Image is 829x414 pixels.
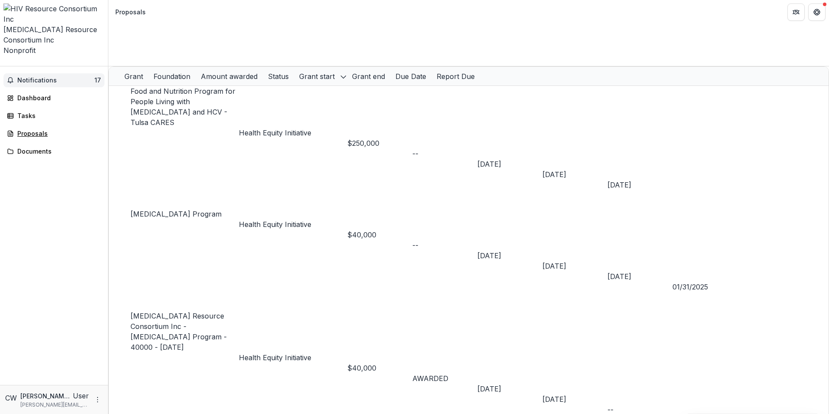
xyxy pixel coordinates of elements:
div: Grant end [347,67,390,85]
p: User [73,391,89,401]
div: Foundation [148,67,196,85]
a: 01/31/2025 [672,283,708,291]
a: Tasks [3,108,104,123]
div: [DATE] [607,180,672,190]
nav: breadcrumb [112,6,149,18]
button: Get Help [808,3,826,21]
button: Notifications17 [3,73,104,87]
a: Dashboard [3,91,104,105]
div: Status [263,67,294,85]
p: [PERSON_NAME] [PERSON_NAME] [20,391,73,401]
p: Health Equity Initiative [239,128,347,138]
div: Amount awarded [196,67,263,85]
div: -- [412,240,477,250]
div: [MEDICAL_DATA] Resource Consortium Inc [3,24,104,45]
a: Proposals [3,126,104,141]
div: Carly Senger Wignarajah [5,393,17,403]
button: More [92,394,103,405]
div: Foundation [148,71,196,82]
div: Report Due [431,71,480,82]
div: Tasks [17,111,98,120]
div: [DATE] [542,169,607,180]
div: Proposals [17,129,98,138]
div: $40,000 [347,363,412,373]
a: [MEDICAL_DATA] Resource Consortium Inc - [MEDICAL_DATA] Program - 40000 - [DATE] [131,312,227,352]
p: Health Equity Initiative [239,352,347,363]
div: [DATE] [477,250,542,261]
div: Dashboard [17,93,98,102]
p: [PERSON_NAME][EMAIL_ADDRESS][DOMAIN_NAME] [20,401,89,409]
div: Grant start [294,67,347,85]
button: Partners [787,3,805,21]
span: Nonprofit [3,46,36,55]
div: -- [412,148,477,159]
div: Due Date [390,67,431,85]
a: [MEDICAL_DATA] Program [131,210,222,218]
div: [DATE] [477,159,542,169]
div: Grant end [347,71,390,82]
a: Documents [3,144,104,158]
div: Documents [17,147,98,156]
div: Report Due [431,67,480,85]
div: [DATE] [607,271,672,282]
div: $250,000 [347,138,412,148]
span: Notifications [17,77,95,84]
div: Due Date [390,71,431,82]
div: Amount awarded [196,71,263,82]
p: Health Equity Initiative [239,219,347,230]
a: Food and Nutrition Program for People Living with [MEDICAL_DATA] and HCV - Tulsa CARES [131,87,235,127]
div: [DATE] [477,384,542,394]
img: HIV Resource Consortium Inc [3,3,104,24]
div: $40,000 [347,230,412,240]
div: Grant start [294,71,340,82]
span: AWARDED [412,374,448,383]
div: [DATE] [542,394,607,404]
div: Grant [119,71,148,82]
div: Status [263,71,294,82]
div: Grant [119,67,148,85]
div: [DATE] [542,261,607,271]
div: Proposals [115,7,146,16]
span: 17 [95,76,101,84]
svg: sorted descending [340,73,347,80]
